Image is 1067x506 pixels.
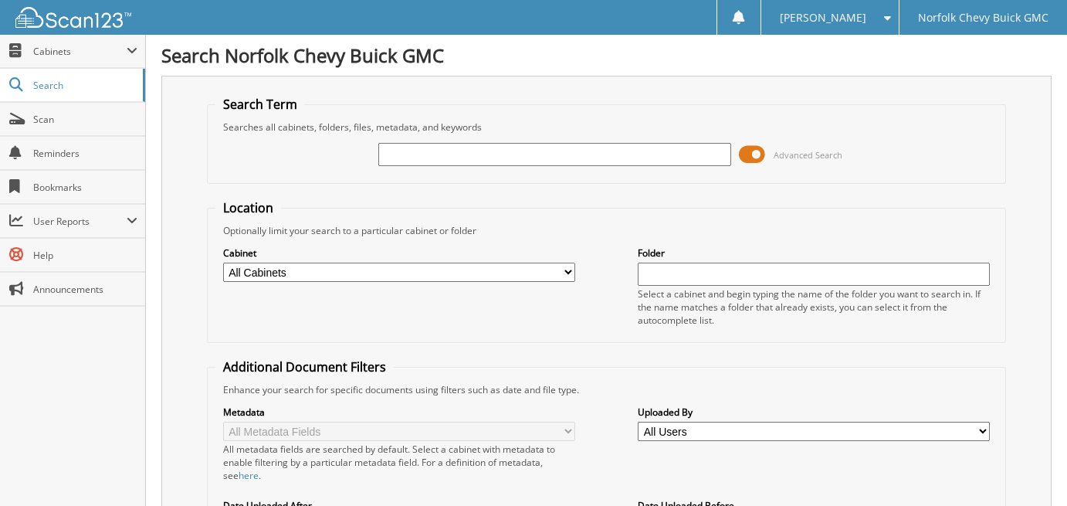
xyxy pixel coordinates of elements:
[215,121,998,134] div: Searches all cabinets, folders, files, metadata, and keywords
[215,224,998,237] div: Optionally limit your search to a particular cabinet or folder
[215,358,394,375] legend: Additional Document Filters
[161,42,1052,68] h1: Search Norfolk Chevy Buick GMC
[990,432,1067,506] iframe: Chat Widget
[638,406,990,419] label: Uploaded By
[774,149,842,161] span: Advanced Search
[223,246,575,260] label: Cabinet
[780,13,866,22] span: [PERSON_NAME]
[33,79,135,92] span: Search
[33,113,137,126] span: Scan
[33,181,137,194] span: Bookmarks
[33,283,137,296] span: Announcements
[223,443,575,482] div: All metadata fields are searched by default. Select a cabinet with metadata to enable filtering b...
[638,246,990,260] label: Folder
[215,96,305,113] legend: Search Term
[918,13,1048,22] span: Norfolk Chevy Buick GMC
[33,45,127,58] span: Cabinets
[223,406,575,419] label: Metadata
[33,147,137,160] span: Reminders
[15,7,131,28] img: scan123-logo-white.svg
[215,199,281,216] legend: Location
[239,469,259,482] a: here
[33,215,127,228] span: User Reports
[638,287,990,327] div: Select a cabinet and begin typing the name of the folder you want to search in. If the name match...
[33,249,137,262] span: Help
[215,383,998,396] div: Enhance your search for specific documents using filters such as date and file type.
